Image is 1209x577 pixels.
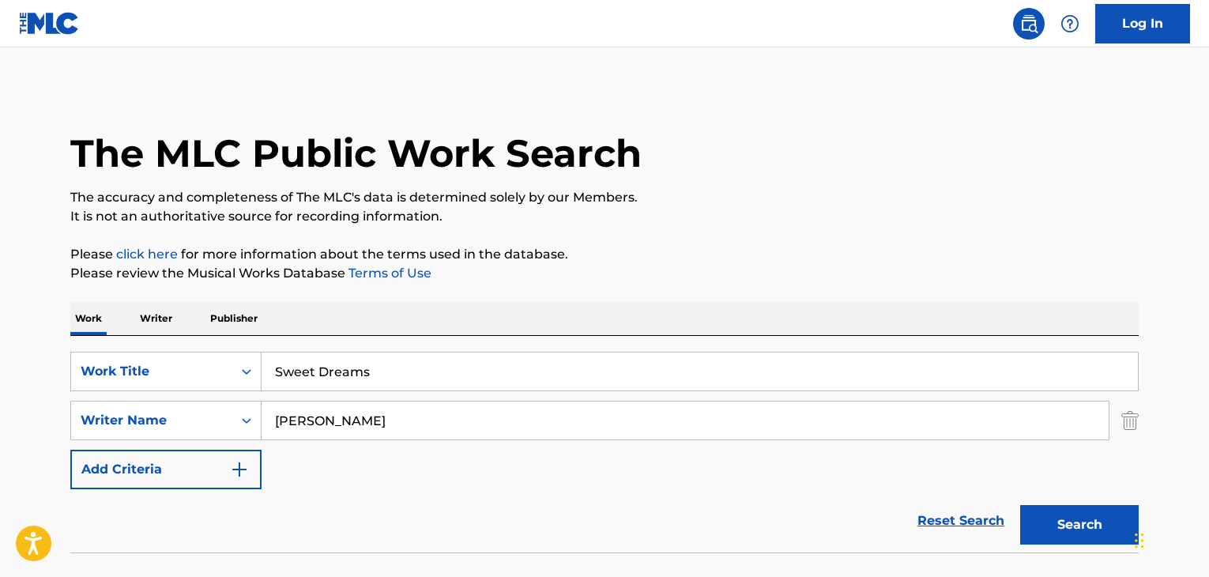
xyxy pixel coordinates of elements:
img: 9d2ae6d4665cec9f34b9.svg [230,460,249,479]
p: Publisher [205,302,262,335]
form: Search Form [70,352,1139,552]
a: Log In [1095,4,1190,43]
p: Please for more information about the terms used in the database. [70,245,1139,264]
div: Writer Name [81,411,223,430]
p: It is not an authoritative source for recording information. [70,207,1139,226]
p: Work [70,302,107,335]
h1: The MLC Public Work Search [70,130,642,177]
a: click here [116,247,178,262]
a: Reset Search [910,503,1012,538]
button: Add Criteria [70,450,262,489]
img: search [1019,14,1038,33]
iframe: Chat Widget [1130,501,1209,577]
button: Search [1020,505,1139,545]
a: Public Search [1013,8,1045,40]
div: Help [1054,8,1086,40]
img: MLC Logo [19,12,80,35]
img: help [1060,14,1079,33]
div: Work Title [81,362,223,381]
p: Please review the Musical Works Database [70,264,1139,283]
p: Writer [135,302,177,335]
div: Drag [1135,517,1144,564]
p: The accuracy and completeness of The MLC's data is determined solely by our Members. [70,188,1139,207]
a: Terms of Use [345,266,431,281]
img: Delete Criterion [1121,401,1139,440]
